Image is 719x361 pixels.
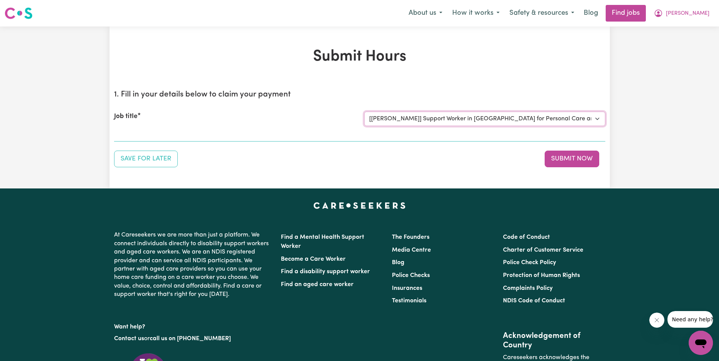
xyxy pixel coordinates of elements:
span: Need any help? [5,5,46,11]
a: Testimonials [392,298,426,304]
a: Contact us [114,336,144,342]
button: About us [404,5,447,21]
a: Complaints Policy [503,285,553,291]
a: Protection of Human Rights [503,272,580,279]
a: Become a Care Worker [281,256,346,262]
button: How it works [447,5,504,21]
a: Charter of Customer Service [503,247,583,253]
button: Submit your job report [545,151,599,167]
a: Blog [392,260,404,266]
a: Find a Mental Health Support Worker [281,234,364,249]
span: [PERSON_NAME] [666,9,710,18]
a: Find jobs [606,5,646,22]
h2: Acknowledgement of Country [503,331,605,350]
a: NDIS Code of Conduct [503,298,565,304]
a: Police Check Policy [503,260,556,266]
button: Save your job report [114,151,178,167]
a: Careseekers home page [313,202,406,208]
button: My Account [649,5,714,21]
iframe: Button to launch messaging window [689,331,713,355]
p: Want help? [114,320,272,331]
p: At Careseekers we are more than just a platform. We connect individuals directly to disability su... [114,228,272,302]
img: Careseekers logo [5,6,33,20]
h2: 1. Fill in your details below to claim your payment [114,90,605,100]
iframe: Message from company [667,311,713,328]
button: Safety & resources [504,5,579,21]
label: Job title [114,112,138,121]
a: call us on [PHONE_NUMBER] [150,336,231,342]
a: Find a disability support worker [281,269,370,275]
a: Find an aged care worker [281,282,354,288]
a: Police Checks [392,272,430,279]
iframe: Close message [649,313,664,328]
p: or [114,331,272,346]
a: The Founders [392,234,429,240]
a: Careseekers logo [5,5,33,22]
a: Code of Conduct [503,234,550,240]
a: Media Centre [392,247,431,253]
h1: Submit Hours [114,48,605,66]
a: Blog [579,5,603,22]
a: Insurances [392,285,422,291]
